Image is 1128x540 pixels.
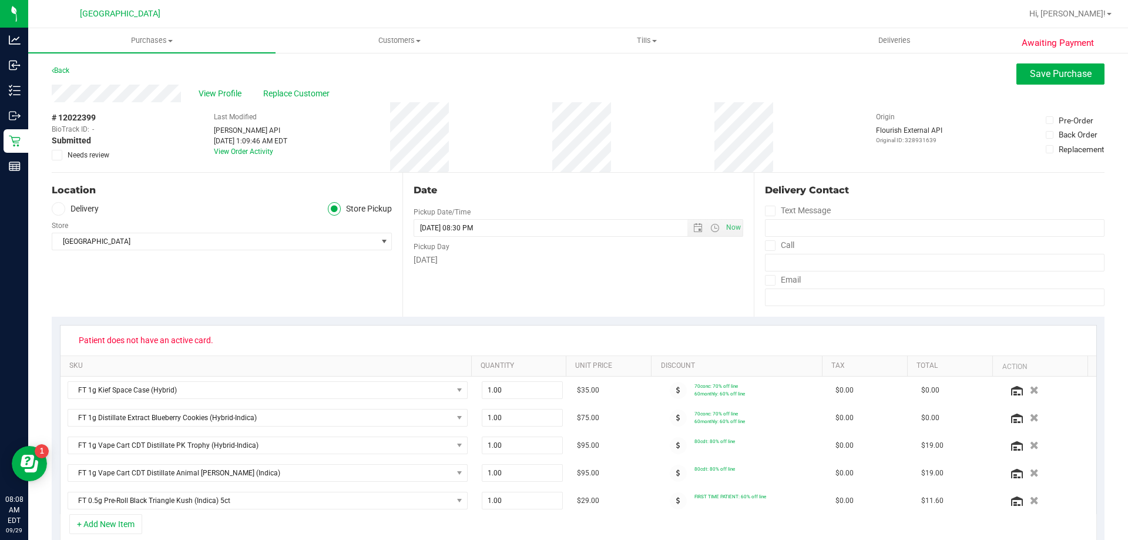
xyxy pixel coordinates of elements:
span: 60monthly: 60% off line [694,418,745,424]
span: $95.00 [577,468,599,479]
span: Hi, [PERSON_NAME]! [1029,9,1106,18]
span: Tills [523,35,770,46]
input: 1.00 [482,492,563,509]
a: Total [916,361,988,371]
span: [GEOGRAPHIC_DATA] [52,233,377,250]
span: $0.00 [921,385,939,396]
span: [GEOGRAPHIC_DATA] [80,9,160,19]
span: $29.00 [577,495,599,507]
button: + Add New Item [69,514,142,534]
span: FT 1g Kief Space Case (Hybrid) [68,382,452,398]
p: 08:08 AM EDT [5,494,23,526]
span: select [377,233,391,250]
div: Flourish External API [876,125,942,145]
span: 80cdt: 80% off line [694,466,735,472]
span: $0.00 [835,468,854,479]
label: Origin [876,112,895,122]
span: Patient does not have an active card. [71,331,221,350]
span: $35.00 [577,385,599,396]
input: 1.00 [482,410,563,426]
inline-svg: Inventory [9,85,21,96]
span: Deliveries [862,35,926,46]
span: $11.60 [921,495,944,507]
th: Action [992,356,1087,377]
span: FT 1g Vape Cart CDT Distillate PK Trophy (Hybrid-Indica) [68,437,452,454]
a: Unit Price [575,361,647,371]
span: $95.00 [577,440,599,451]
p: Original ID: 328931639 [876,136,942,145]
inline-svg: Analytics [9,34,21,46]
span: Awaiting Payment [1022,36,1094,50]
div: Delivery Contact [765,183,1104,197]
span: 60monthly: 60% off line [694,391,745,397]
div: [DATE] [414,254,743,266]
a: SKU [69,361,467,371]
span: FT 1g Distillate Extract Blueberry Cookies (Hybrid-Indica) [68,410,452,426]
span: NO DATA FOUND [68,381,468,399]
span: Purchases [28,35,276,46]
span: $0.00 [835,385,854,396]
inline-svg: Retail [9,135,21,147]
div: Pre-Order [1059,115,1093,126]
span: Replace Customer [263,88,334,100]
span: Customers [276,35,522,46]
label: Pickup Day [414,242,449,252]
span: Save Purchase [1030,68,1092,79]
span: NO DATA FOUND [68,437,468,454]
label: Store Pickup [328,202,392,216]
label: Call [765,237,794,254]
div: Replacement [1059,143,1104,155]
label: Last Modified [214,112,257,122]
a: Tax [831,361,903,371]
span: NO DATA FOUND [68,492,468,509]
span: NO DATA FOUND [68,409,468,427]
span: # 12022399 [52,112,96,124]
a: Purchases [28,28,276,53]
span: Open the time view [704,223,724,233]
span: Open the date view [687,223,707,233]
span: 80cdt: 80% off line [694,438,735,444]
inline-svg: Reports [9,160,21,172]
inline-svg: Outbound [9,110,21,122]
span: $19.00 [921,468,944,479]
span: $0.00 [921,412,939,424]
div: Date [414,183,743,197]
span: - [92,124,94,135]
a: Quantity [481,361,562,371]
iframe: Resource center unread badge [35,444,49,458]
span: FT 0.5g Pre-Roll Black Triangle Kush (Indica) 5ct [68,492,452,509]
label: Store [52,220,68,231]
span: $75.00 [577,412,599,424]
button: Save Purchase [1016,63,1104,85]
span: $0.00 [835,412,854,424]
inline-svg: Inbound [9,59,21,71]
a: Discount [661,361,818,371]
div: Back Order [1059,129,1097,140]
label: Pickup Date/Time [414,207,471,217]
a: Customers [276,28,523,53]
span: $0.00 [835,440,854,451]
span: FT 1g Vape Cart CDT Distillate Animal [PERSON_NAME] (Indica) [68,465,452,481]
input: 1.00 [482,465,563,481]
div: Location [52,183,392,197]
label: Delivery [52,202,99,216]
a: View Order Activity [214,147,273,156]
input: Format: (999) 999-9999 [765,219,1104,237]
span: View Profile [199,88,246,100]
input: 1.00 [482,437,563,454]
div: [PERSON_NAME] API [214,125,287,136]
span: Submitted [52,135,91,147]
label: Email [765,271,801,289]
span: NO DATA FOUND [68,464,468,482]
span: FIRST TIME PATIENT: 60% off line [694,494,766,499]
span: $0.00 [835,495,854,507]
span: BioTrack ID: [52,124,89,135]
span: 70conc: 70% off line [694,411,738,417]
a: Tills [523,28,770,53]
span: 70conc: 70% off line [694,383,738,389]
a: Deliveries [771,28,1018,53]
span: Needs review [68,150,109,160]
span: $19.00 [921,440,944,451]
input: Format: (999) 999-9999 [765,254,1104,271]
